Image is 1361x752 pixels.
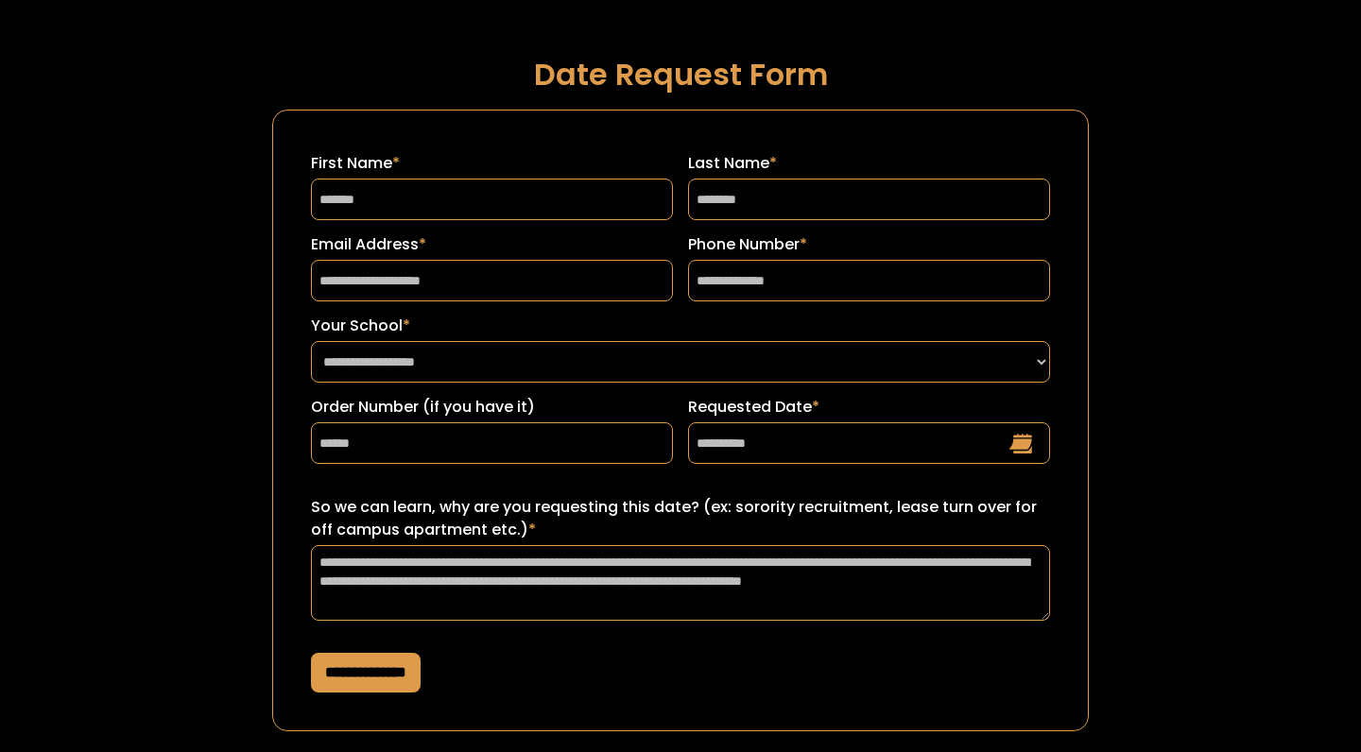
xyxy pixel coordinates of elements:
[688,396,1050,419] label: Requested Date
[311,496,1050,541] label: So we can learn, why are you requesting this date? (ex: sorority recruitment, lease turn over for...
[272,110,1089,731] form: Request a Date Form
[311,233,673,256] label: Email Address
[311,315,1050,337] label: Your School
[311,152,673,175] label: First Name
[272,58,1089,91] h1: Date Request Form
[311,396,673,419] label: Order Number (if you have it)
[688,152,1050,175] label: Last Name
[688,233,1050,256] label: Phone Number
